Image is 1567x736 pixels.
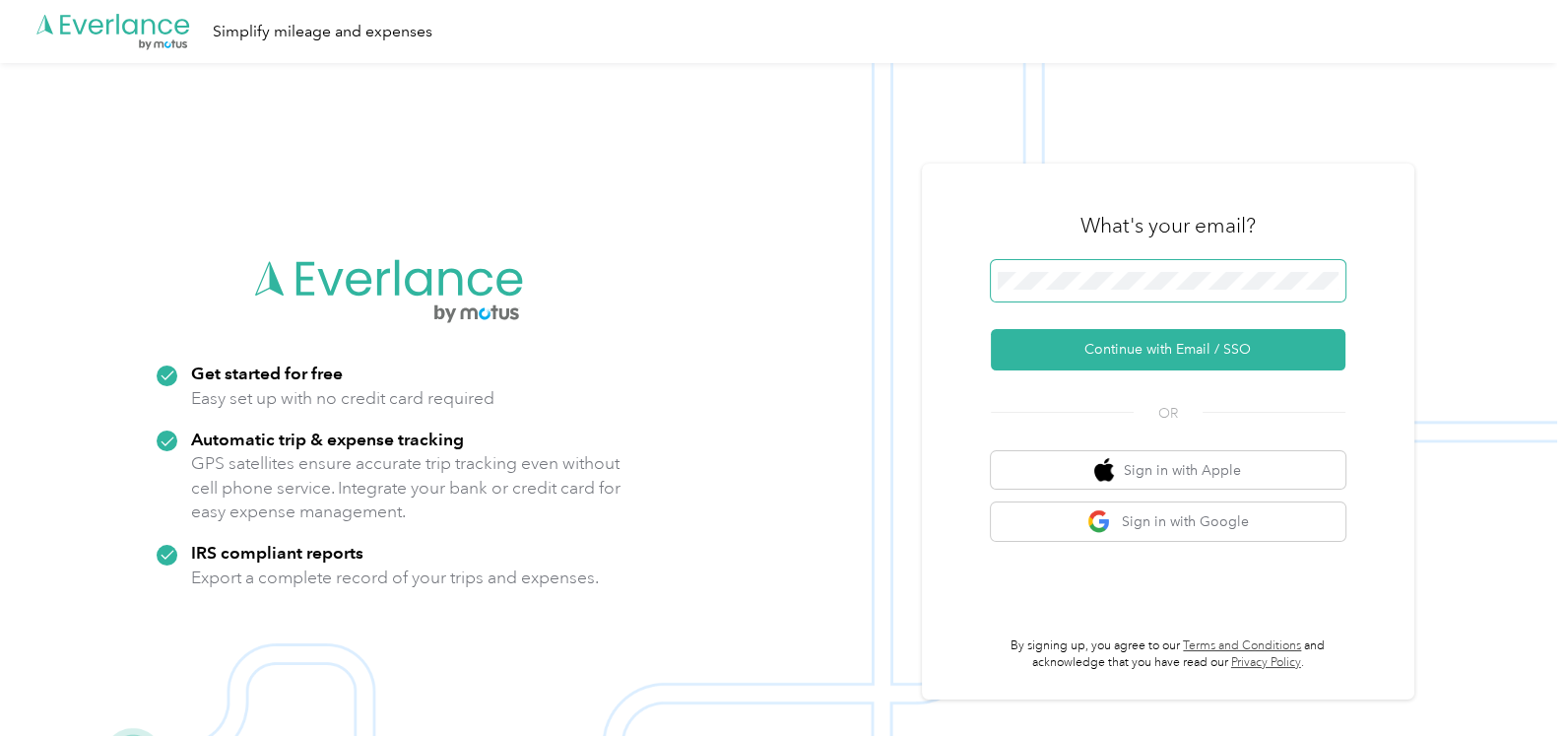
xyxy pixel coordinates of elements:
[191,451,621,524] p: GPS satellites ensure accurate trip tracking even without cell phone service. Integrate your bank...
[191,542,363,563] strong: IRS compliant reports
[191,566,599,590] p: Export a complete record of your trips and expenses.
[991,637,1345,672] p: By signing up, you agree to our and acknowledge that you have read our .
[213,20,432,44] div: Simplify mileage and expenses
[991,329,1345,370] button: Continue with Email / SSO
[991,451,1345,490] button: apple logoSign in with Apple
[1134,403,1203,424] span: OR
[191,363,343,383] strong: Get started for free
[991,502,1345,541] button: google logoSign in with Google
[1183,638,1301,653] a: Terms and Conditions
[1094,458,1114,483] img: apple logo
[191,429,464,449] strong: Automatic trip & expense tracking
[1087,509,1112,534] img: google logo
[191,386,494,411] p: Easy set up with no credit card required
[1231,655,1301,670] a: Privacy Policy
[1080,212,1256,239] h3: What's your email?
